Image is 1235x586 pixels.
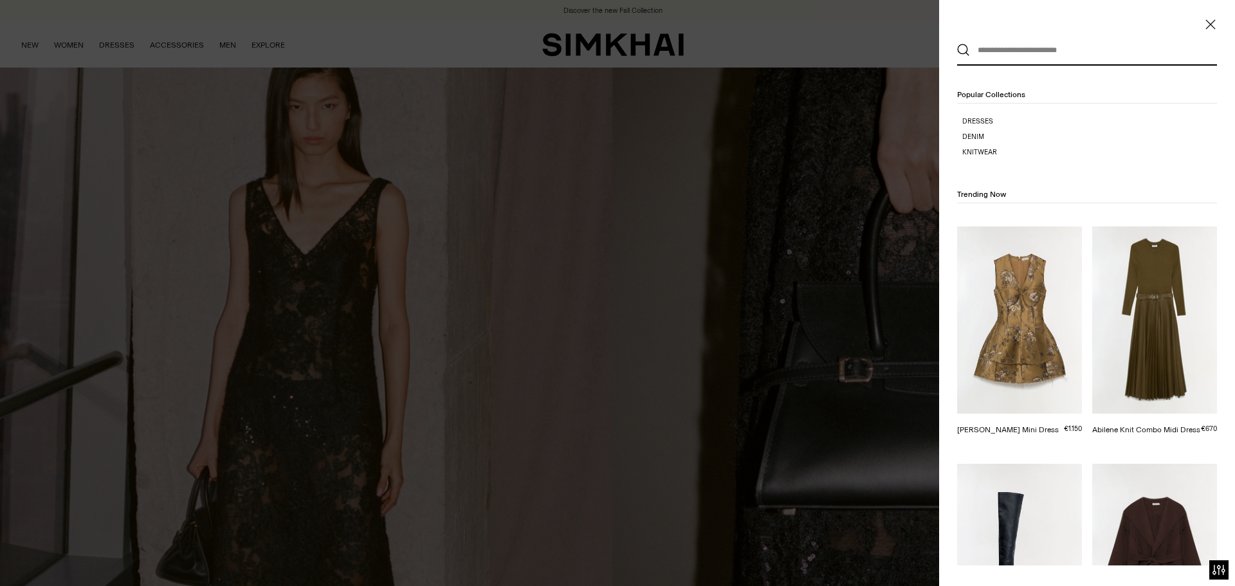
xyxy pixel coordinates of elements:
button: Search [957,44,970,57]
span: Trending Now [957,190,1006,199]
a: [PERSON_NAME] Mini Dress [957,425,1059,434]
button: Close [1204,18,1217,31]
a: Knitwear [962,147,1217,158]
a: Dresses [962,116,1217,127]
input: What are you looking for? [970,36,1198,64]
span: Popular Collections [957,90,1025,99]
a: Abilene Knit Combo Midi Dress [1092,425,1200,434]
a: Denim [962,132,1217,142]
